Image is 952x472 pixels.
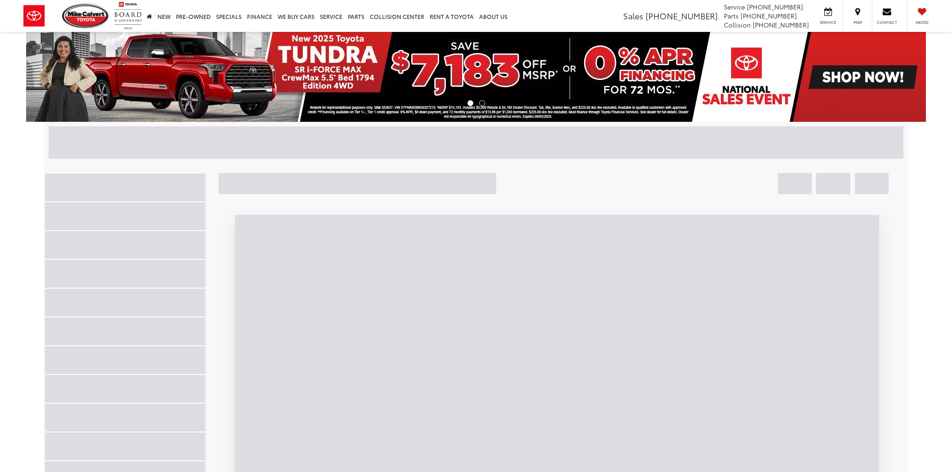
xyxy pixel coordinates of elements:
img: Mike Calvert Toyota [62,4,110,28]
span: Map [848,19,867,25]
span: Collision [724,20,751,29]
span: Contact [877,19,897,25]
span: [PHONE_NUMBER] [747,2,803,11]
span: [PHONE_NUMBER] [753,20,809,29]
span: [PHONE_NUMBER] [741,11,797,20]
span: Service [818,19,838,25]
span: Service [724,2,745,11]
img: New 2025 Toyota Tundra [26,32,926,122]
span: Sales [623,10,643,22]
span: Parts [724,11,739,20]
span: Saved [912,19,932,25]
span: [PHONE_NUMBER] [646,10,718,22]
